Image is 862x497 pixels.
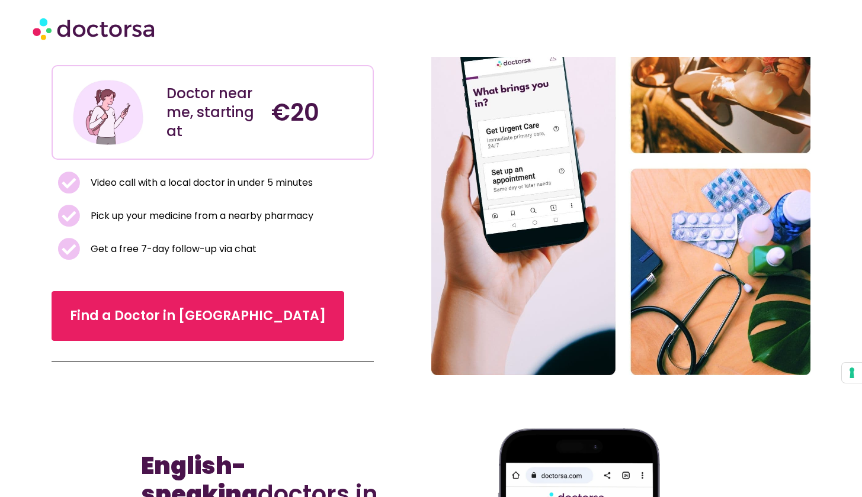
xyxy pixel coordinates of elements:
[70,306,326,325] span: Find a Doctor in [GEOGRAPHIC_DATA]
[166,84,259,141] div: Doctor near me, starting at
[88,175,313,191] span: Video call with a local doctor in under 5 minutes
[52,291,344,341] a: Find a Doctor in [GEOGRAPHIC_DATA]
[88,208,313,224] span: Pick up your medicine from a nearby pharmacy
[271,98,364,127] h4: €20
[71,75,145,149] img: Illustration depicting a young woman in a casual outfit, engaged with her smartphone. She has a p...
[842,363,862,383] button: Your consent preferences for tracking technologies
[88,241,257,257] span: Get a free 7-day follow-up via chat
